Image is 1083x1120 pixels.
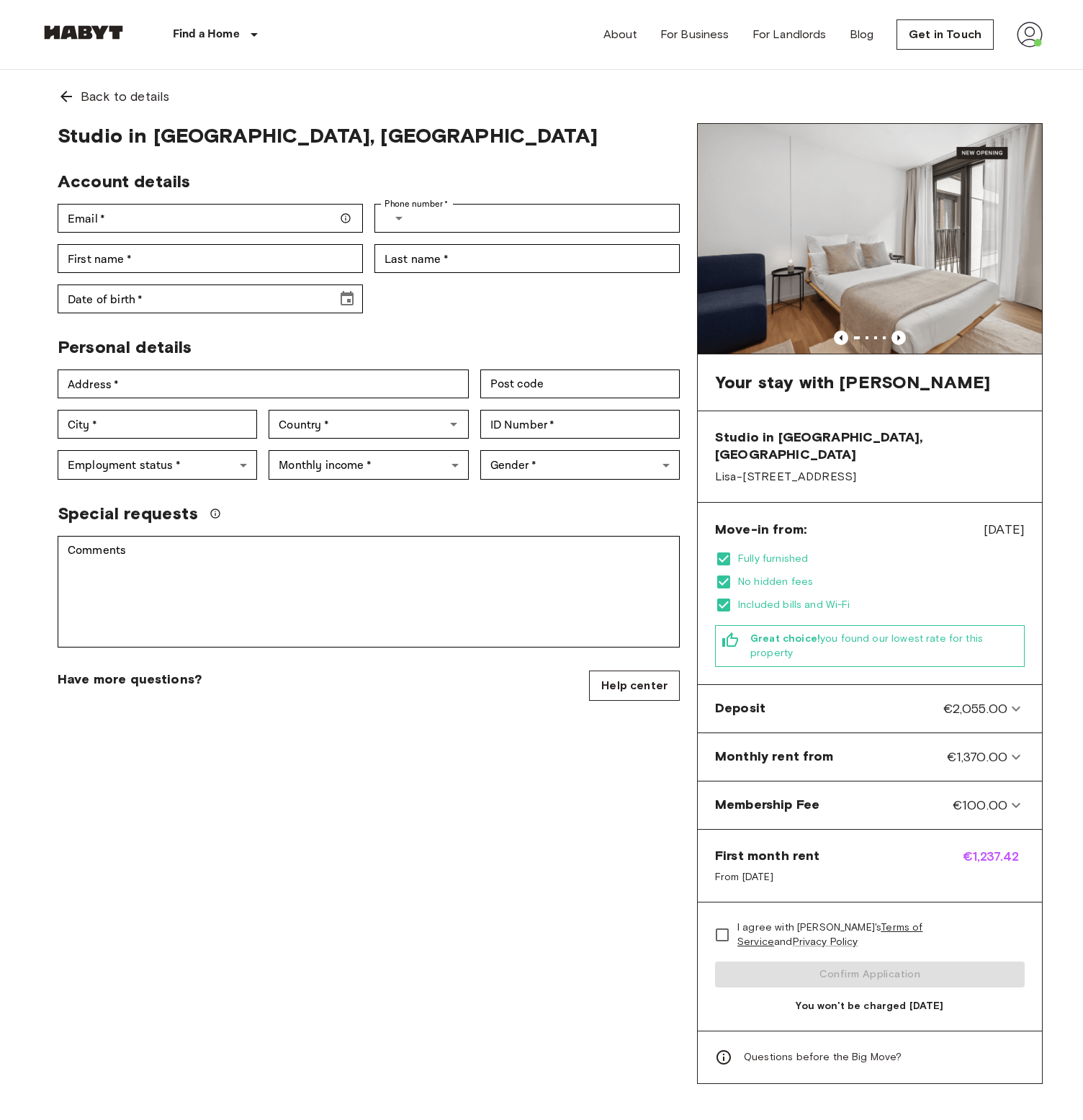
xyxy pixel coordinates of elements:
[715,521,806,538] span: Move-in from:
[40,70,1043,123] a: Back to details
[793,936,858,948] a: Privacy Policy
[58,410,257,439] div: City
[603,26,637,43] a: About
[660,26,729,43] a: For Business
[752,26,827,43] a: For Landlords
[715,870,819,884] span: From [DATE]
[750,632,1018,660] span: you found our lowest rate for this property
[850,26,874,43] a: Blog
[40,25,127,40] img: Habyt
[698,124,1042,354] img: Marketing picture of unit DE-01-489-503-001
[173,26,240,43] p: Find a Home
[589,671,680,701] a: Help center
[943,699,1007,718] span: €2,055.00
[340,212,351,224] svg: Make sure your email is correct — we'll send your booking details there.
[58,244,363,273] div: First name
[750,632,820,645] b: Great choice!
[984,520,1025,539] span: [DATE]
[715,469,1025,485] span: Lisa-[STREET_ADDRESS]
[58,369,469,398] div: Address
[891,331,906,345] button: Previous image
[737,921,922,948] a: Terms of Service
[704,739,1036,775] div: Monthly rent from€1,370.00
[385,204,413,233] button: Select country
[374,244,680,273] div: Last name
[947,748,1007,766] span: €1,370.00
[333,285,361,313] button: Choose date
[704,691,1036,727] div: Deposit€2,055.00
[58,536,680,648] div: Comments
[896,19,994,50] a: Get in Touch
[704,787,1036,823] div: Membership Fee€100.00
[1017,22,1043,48] img: avatar
[738,598,1025,612] span: Included bills and Wi-Fi
[58,503,198,524] span: Special requests
[480,410,680,439] div: ID Number
[480,369,680,398] div: Post code
[210,508,221,519] svg: We'll do our best to accommodate your request, but please note we can't guarantee it will be poss...
[58,123,680,148] span: Studio in [GEOGRAPHIC_DATA], [GEOGRAPHIC_DATA]
[58,671,202,688] span: Have more questions?
[715,429,1025,463] span: Studio in [GEOGRAPHIC_DATA], [GEOGRAPHIC_DATA]
[715,796,819,815] span: Membership Fee
[963,847,1025,884] span: €1,237.42
[737,920,1013,949] span: I agree with [PERSON_NAME]'s and
[715,699,765,718] span: Deposit
[738,575,1025,589] span: No hidden fees
[444,414,464,434] button: Open
[738,552,1025,566] span: Fully furnished
[715,372,990,393] span: Your stay with [PERSON_NAME]
[81,87,169,106] span: Back to details
[744,1050,902,1065] span: Questions before the Big Move?
[715,847,819,864] span: First month rent
[953,796,1007,815] span: €100.00
[58,171,190,192] span: Account details
[715,999,1025,1013] span: You won't be charged [DATE]
[58,336,192,357] span: Personal details
[834,331,848,345] button: Previous image
[385,197,449,210] label: Phone number
[58,204,363,233] div: Email
[715,748,834,766] span: Monthly rent from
